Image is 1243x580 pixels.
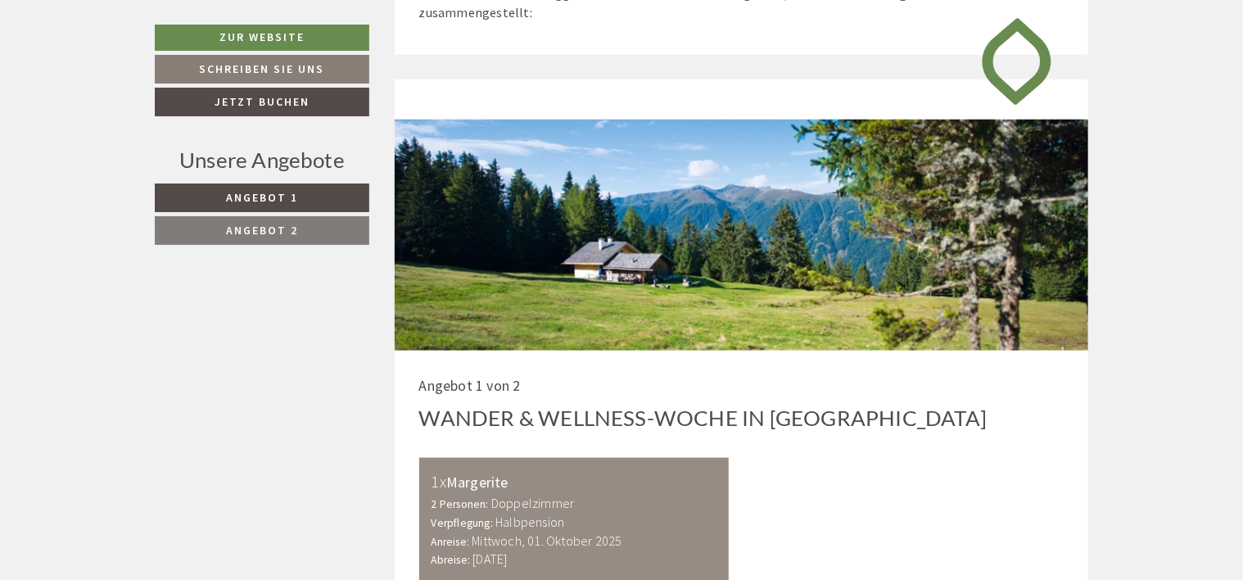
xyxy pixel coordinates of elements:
[25,48,260,61] div: [GEOGRAPHIC_DATA]
[419,376,521,395] span: Angebot 1 von 2
[432,535,470,549] small: Anreise:
[472,532,621,549] b: Mittwoch, 01. Oktober 2025
[432,471,446,492] b: 1x
[547,432,645,460] button: Senden
[432,553,471,567] small: Abreise:
[432,497,489,511] small: 2 Personen:
[491,495,574,511] b: Doppelzimmer
[155,25,369,51] a: Zur Website
[495,514,564,530] b: Halbpension
[472,551,507,567] b: [DATE]
[155,88,369,116] a: Jetzt buchen
[155,145,369,175] div: Unsere Angebote
[292,13,352,41] div: [DATE]
[155,55,369,84] a: Schreiben Sie uns
[226,190,298,205] span: Angebot 1
[432,516,493,530] small: Verpflegung:
[226,223,298,238] span: Angebot 2
[13,45,268,95] div: Guten Tag, wie können wir Ihnen helfen?
[970,3,1064,120] img: image
[25,80,260,92] small: 08:08
[432,470,717,494] div: Margerite
[395,120,1089,351] img: wander-wellness-woche-in-suedtirol-De6-cwm-5915p.jpg
[419,403,988,433] div: Wander & Wellness-Woche in [GEOGRAPHIC_DATA]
